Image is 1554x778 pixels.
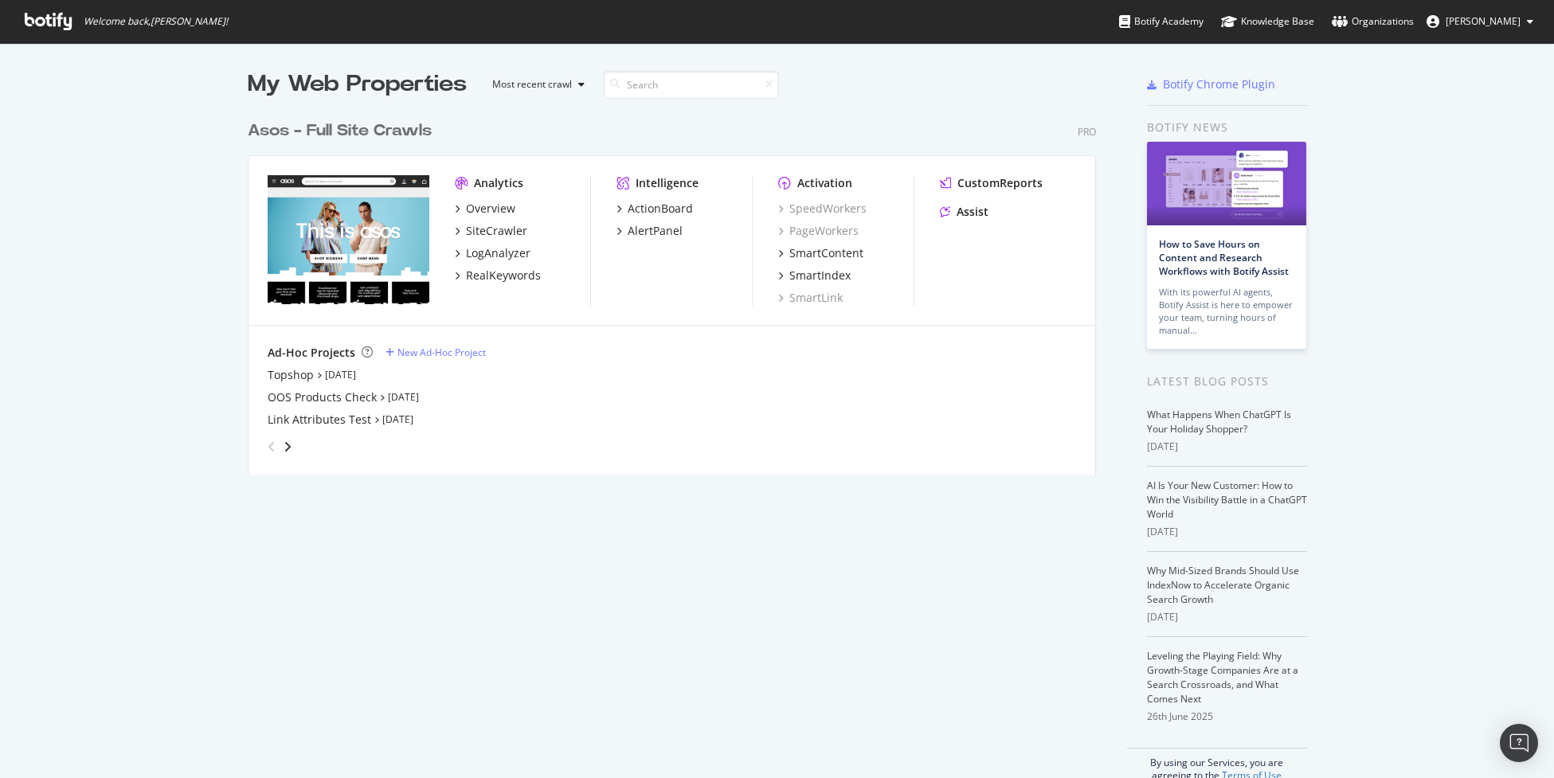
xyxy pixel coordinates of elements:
div: Knowledge Base [1221,14,1314,29]
a: New Ad-Hoc Project [386,346,486,359]
a: SiteCrawler [455,223,527,239]
div: 26th June 2025 [1147,710,1307,724]
a: Topshop [268,367,314,383]
div: SmartIndex [789,268,851,283]
div: Analytics [474,175,523,191]
a: AI Is Your New Customer: How to Win the Visibility Battle in a ChatGPT World [1147,479,1307,521]
a: CustomReports [940,175,1043,191]
div: grid [248,100,1109,475]
a: SmartContent [778,245,863,261]
img: www.asos.com [268,175,429,304]
div: Assist [957,204,988,220]
a: ActionBoard [617,201,693,217]
a: Botify Chrome Plugin [1147,76,1275,92]
div: Overview [466,201,515,217]
a: Overview [455,201,515,217]
a: SmartLink [778,290,843,306]
div: [DATE] [1147,525,1307,539]
a: OOS Products Check [268,389,377,405]
div: [DATE] [1147,610,1307,624]
div: Pro [1078,125,1096,139]
div: Organizations [1332,14,1414,29]
div: angle-left [261,434,282,459]
a: PageWorkers [778,223,859,239]
div: With its powerful AI agents, Botify Assist is here to empower your team, turning hours of manual… [1159,286,1294,337]
span: Richard Lawther [1446,14,1521,28]
a: AlertPanel [617,223,683,239]
a: Assist [940,204,988,220]
div: New Ad-Hoc Project [397,346,486,359]
div: Asos - Full Site Crawls [248,119,432,143]
div: SiteCrawler [466,223,527,239]
div: CustomReports [957,175,1043,191]
a: Link Attributes Test [268,412,371,428]
div: [DATE] [1147,440,1307,454]
div: Ad-Hoc Projects [268,345,355,361]
a: SmartIndex [778,268,851,283]
a: Why Mid-Sized Brands Should Use IndexNow to Accelerate Organic Search Growth [1147,564,1299,606]
a: RealKeywords [455,268,541,283]
a: [DATE] [325,368,356,381]
div: RealKeywords [466,268,541,283]
img: How to Save Hours on Content and Research Workflows with Botify Assist [1147,142,1306,225]
div: Latest Blog Posts [1147,373,1307,390]
div: LogAnalyzer [466,245,530,261]
a: Leveling the Playing Field: Why Growth-Stage Companies Are at a Search Crossroads, and What Comes... [1147,649,1298,706]
div: Botify Academy [1119,14,1204,29]
div: angle-right [282,439,293,455]
div: Botify news [1147,119,1307,136]
a: Asos - Full Site Crawls [248,119,438,143]
button: [PERSON_NAME] [1414,9,1546,34]
div: AlertPanel [628,223,683,239]
a: [DATE] [388,390,419,404]
div: Most recent crawl [492,80,572,89]
input: Search [604,71,779,99]
div: ActionBoard [628,201,693,217]
div: Intelligence [636,175,699,191]
button: Most recent crawl [480,72,591,97]
div: Botify Chrome Plugin [1163,76,1275,92]
div: Open Intercom Messenger [1500,724,1538,762]
span: Welcome back, [PERSON_NAME] ! [84,15,228,28]
a: LogAnalyzer [455,245,530,261]
a: SpeedWorkers [778,201,867,217]
a: [DATE] [382,412,413,426]
a: What Happens When ChatGPT Is Your Holiday Shopper? [1147,408,1291,436]
div: My Web Properties [248,68,467,100]
div: Activation [797,175,852,191]
div: SmartContent [789,245,863,261]
a: How to Save Hours on Content and Research Workflows with Botify Assist [1159,237,1289,278]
